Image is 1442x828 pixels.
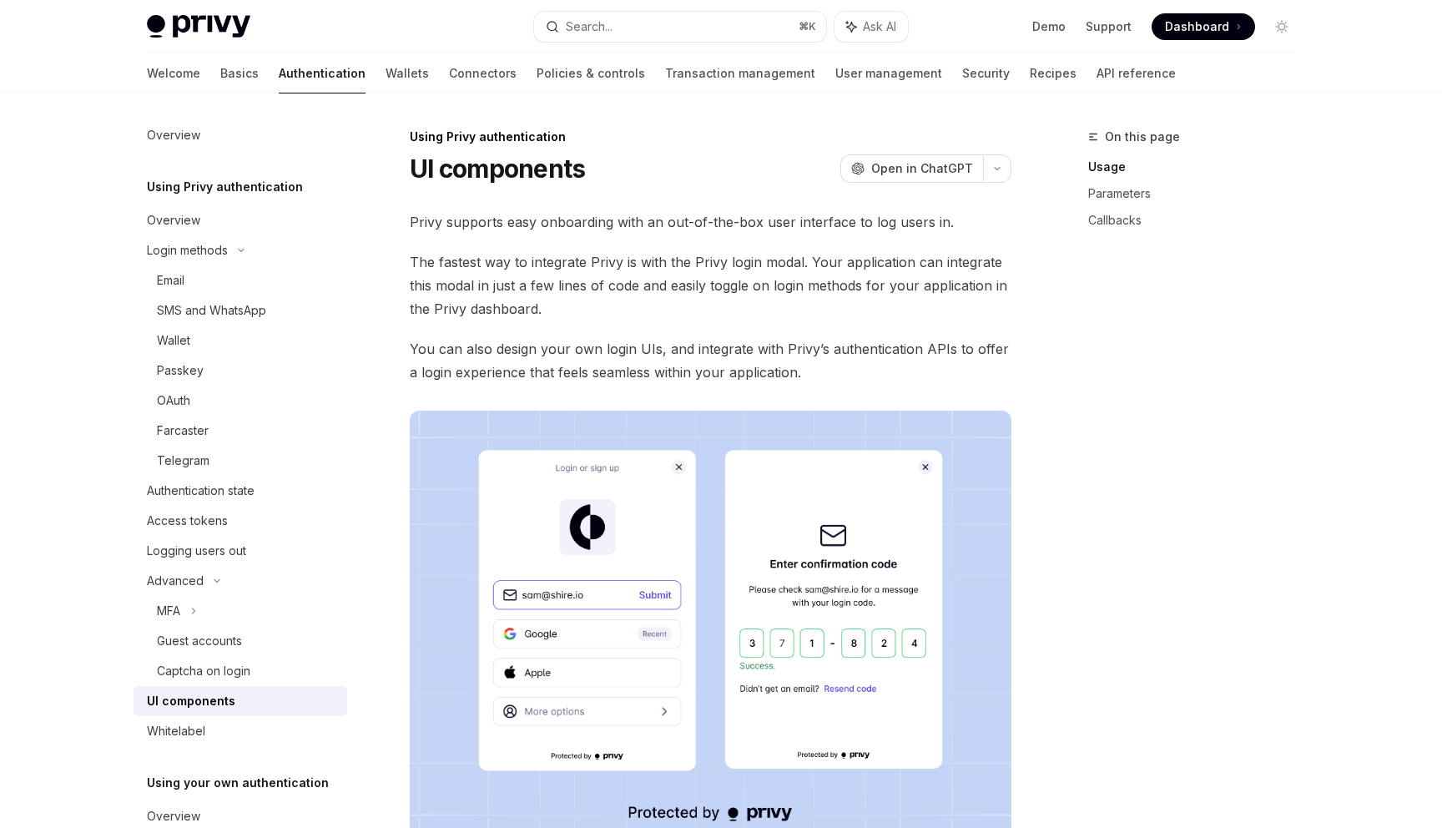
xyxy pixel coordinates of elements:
a: SMS and WhatsApp [134,295,347,326]
div: Overview [147,125,200,145]
a: Passkey [134,356,347,386]
a: Captcha on login [134,656,347,686]
h5: Using Privy authentication [147,177,303,197]
h1: UI components [410,154,585,184]
a: Guest accounts [134,626,347,656]
div: Email [157,270,184,290]
a: Security [962,53,1010,93]
div: MFA [157,601,180,621]
a: Recipes [1030,53,1076,93]
a: Telegram [134,446,347,476]
span: Privy supports easy onboarding with an out-of-the-box user interface to log users in. [410,210,1011,234]
div: Farcaster [157,421,209,441]
div: Wallet [157,331,190,351]
div: UI components [147,691,235,711]
div: Whitelabel [147,721,205,741]
a: Authentication [279,53,366,93]
a: Usage [1088,154,1308,180]
h5: Using your own authentication [147,773,329,793]
a: Logging users out [134,536,347,566]
a: Dashboard [1152,13,1255,40]
a: API reference [1097,53,1176,93]
a: Farcaster [134,416,347,446]
div: Guest accounts [157,631,242,651]
div: Logging users out [147,541,246,561]
div: Advanced [147,571,204,591]
a: Basics [220,53,259,93]
div: Overview [147,210,200,230]
a: Email [134,265,347,295]
a: Authentication state [134,476,347,506]
button: Ask AI [834,12,908,42]
a: Transaction management [665,53,815,93]
img: light logo [147,15,250,38]
a: UI components [134,686,347,716]
span: The fastest way to integrate Privy is with the Privy login modal. Your application can integrate ... [410,250,1011,321]
a: Wallets [386,53,429,93]
a: Parameters [1088,180,1308,207]
a: Support [1086,18,1132,35]
div: Passkey [157,361,204,381]
a: Whitelabel [134,716,347,746]
a: Demo [1032,18,1066,35]
a: Policies & controls [537,53,645,93]
a: OAuth [134,386,347,416]
div: Search... [566,17,613,37]
a: Callbacks [1088,207,1308,234]
span: Open in ChatGPT [871,160,973,177]
span: Ask AI [863,18,896,35]
a: Welcome [147,53,200,93]
div: Captcha on login [157,661,250,681]
div: OAuth [157,391,190,411]
div: Authentication state [147,481,255,501]
div: Telegram [157,451,209,471]
div: Access tokens [147,511,228,531]
span: Dashboard [1165,18,1229,35]
a: Access tokens [134,506,347,536]
a: Overview [134,205,347,235]
a: Connectors [449,53,517,93]
div: Using Privy authentication [410,129,1011,145]
a: Overview [134,120,347,150]
button: Open in ChatGPT [840,154,983,183]
button: Search...⌘K [534,12,826,42]
span: On this page [1105,127,1180,147]
span: ⌘ K [799,20,816,33]
button: Toggle dark mode [1268,13,1295,40]
a: Wallet [134,326,347,356]
div: SMS and WhatsApp [157,300,266,321]
div: Login methods [147,240,228,260]
a: User management [835,53,942,93]
span: You can also design your own login UIs, and integrate with Privy’s authentication APIs to offer a... [410,337,1011,384]
div: Overview [147,806,200,826]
